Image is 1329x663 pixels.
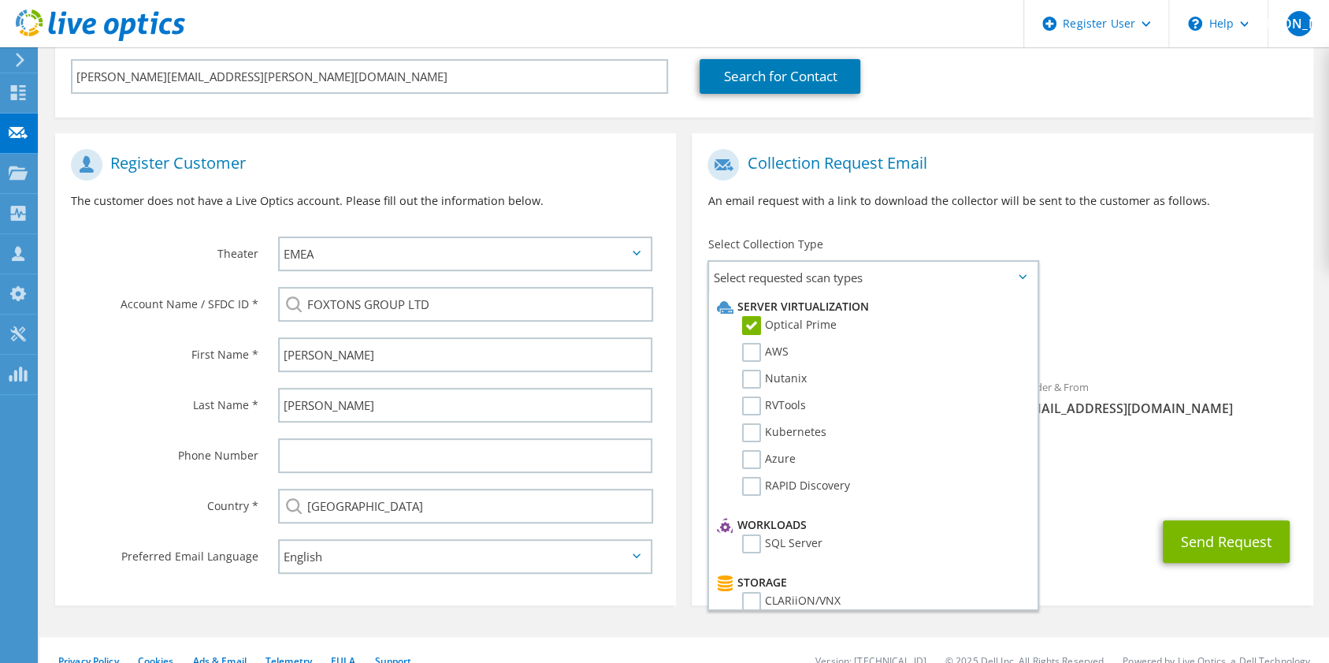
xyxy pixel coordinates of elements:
label: Country * [71,489,258,514]
label: Account Name / SFDC ID * [71,287,258,312]
label: Azure [742,450,796,469]
p: An email request with a link to download the collector will be sent to the customer as follows. [707,192,1297,210]
div: Requested Collections [692,300,1312,363]
li: Server Virtualization [713,297,1029,316]
button: Send Request [1163,520,1290,563]
p: The customer does not have a Live Optics account. Please fill out the information below. [71,192,660,210]
a: Search for Contact [700,59,860,94]
label: RAPID Discovery [742,477,850,496]
label: Preferred Email Language [71,539,258,564]
label: First Name * [71,337,258,363]
label: Nutanix [742,370,807,389]
label: Optical Prime [742,316,837,335]
label: Last Name * [71,388,258,413]
li: Storage [713,573,1029,592]
svg: \n [1188,17,1202,31]
h1: Collection Request Email [707,149,1289,181]
span: Select requested scan types [709,262,1037,293]
div: CC & Reply To [692,450,1312,505]
label: SQL Server [742,534,822,553]
label: Phone Number [71,438,258,464]
label: Theater [71,237,258,262]
span: [PERSON_NAME] [1286,11,1312,36]
label: RVTools [742,397,806,415]
label: Kubernetes [742,423,826,442]
h1: Register Customer [71,149,652,181]
li: Workloads [713,516,1029,534]
div: Sender & From [1003,371,1313,425]
label: CLARiiON/VNX [742,592,841,611]
label: AWS [742,343,789,362]
label: Select Collection Type [707,237,822,252]
span: [EMAIL_ADDRESS][DOMAIN_NAME] [1019,400,1297,417]
div: To [692,371,1002,442]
